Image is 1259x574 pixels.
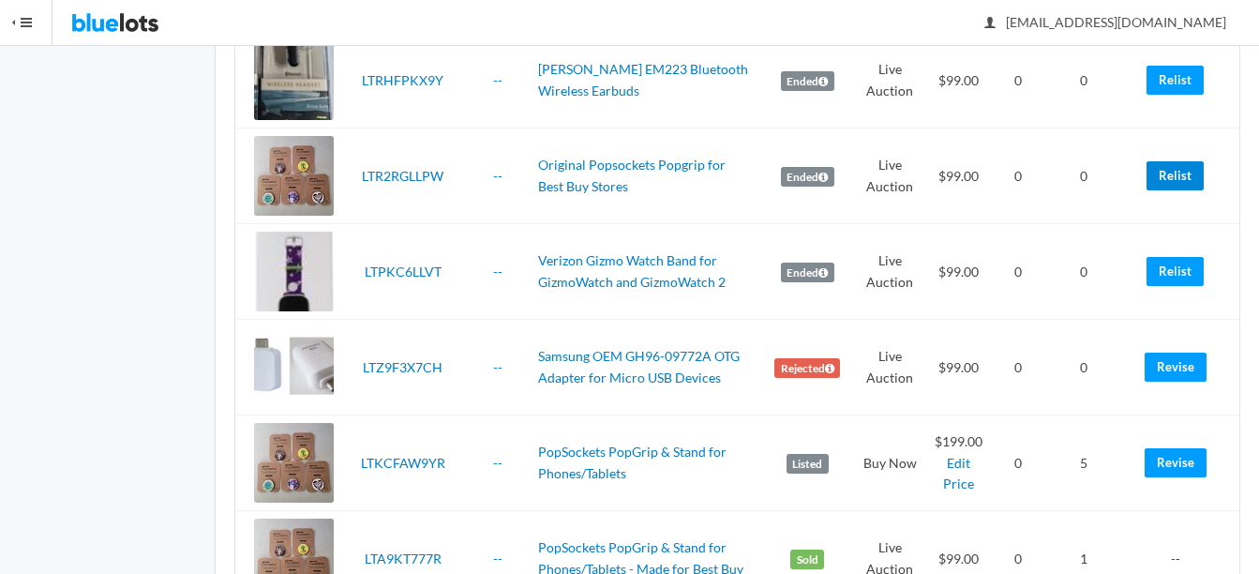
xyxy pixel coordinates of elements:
a: Revise [1145,353,1207,382]
a: Original Popsockets Popgrip for Best Buy Stores [538,157,726,194]
a: -- [493,264,502,279]
td: 0 [1043,320,1123,415]
td: 0 [1043,33,1123,128]
a: LTKCFAW9YR [361,455,445,471]
a: -- [493,168,502,184]
a: LTPKC6LLVT [365,264,442,279]
a: Verizon Gizmo Watch Band for GizmoWatch and GizmoWatch 2 [538,252,726,290]
a: Revise [1145,448,1207,477]
a: Relist [1147,66,1204,95]
td: Live Auction [856,33,924,128]
td: 0 [993,33,1043,128]
ion-icon: person [981,15,999,33]
a: -- [493,359,502,375]
td: 5 [1043,415,1123,511]
label: Ended [781,167,834,188]
td: Live Auction [856,320,924,415]
a: -- [493,551,502,566]
td: $99.00 [924,320,993,415]
a: Relist [1147,257,1204,286]
label: Listed [787,454,829,475]
label: Ended [781,263,834,283]
td: 0 [993,320,1043,415]
td: 0 [1043,128,1123,224]
a: PopSockets PopGrip & Stand for Phones/Tablets [538,444,727,481]
a: -- [493,72,502,88]
a: LTR2RGLLPW [362,168,443,184]
span: [EMAIL_ADDRESS][DOMAIN_NAME] [985,14,1226,30]
td: 0 [1043,224,1123,320]
td: $99.00 [924,128,993,224]
a: -- [493,455,502,471]
label: Rejected [774,358,840,379]
a: Samsung OEM GH96-09772A OTG Adapter for Micro USB Devices [538,348,740,385]
td: 0 [993,224,1043,320]
a: LTRHFPKX9Y [362,72,443,88]
a: LTZ9F3X7CH [363,359,442,375]
td: 0 [993,415,1043,511]
td: $99.00 [924,33,993,128]
td: Buy Now [856,415,924,511]
td: Live Auction [856,128,924,224]
a: Edit Price [943,455,974,492]
label: Sold [790,550,824,570]
a: [PERSON_NAME] EM223 Bluetooth Wireless Earbuds [538,61,748,98]
a: LTA9KT777R [365,551,442,566]
td: 0 [993,128,1043,224]
td: $99.00 [924,224,993,320]
td: Live Auction [856,224,924,320]
a: Relist [1147,161,1204,190]
label: Ended [781,71,834,92]
td: $199.00 [924,415,993,511]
